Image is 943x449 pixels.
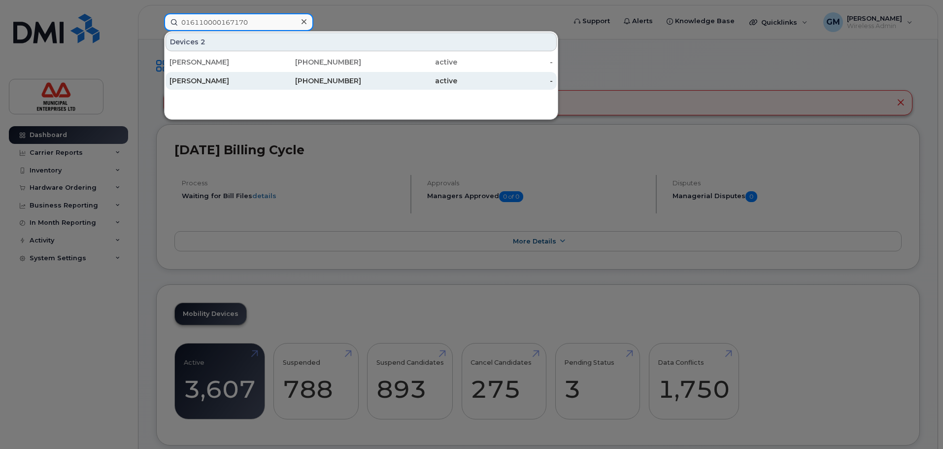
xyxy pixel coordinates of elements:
[361,57,457,67] div: active
[169,76,266,86] div: [PERSON_NAME]
[457,57,553,67] div: -
[166,72,557,90] a: [PERSON_NAME][PHONE_NUMBER]active-
[169,57,266,67] div: [PERSON_NAME]
[266,57,362,67] div: [PHONE_NUMBER]
[361,76,457,86] div: active
[457,76,553,86] div: -
[166,33,557,51] div: Devices
[166,53,557,71] a: [PERSON_NAME][PHONE_NUMBER]active-
[201,37,205,47] span: 2
[266,76,362,86] div: [PHONE_NUMBER]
